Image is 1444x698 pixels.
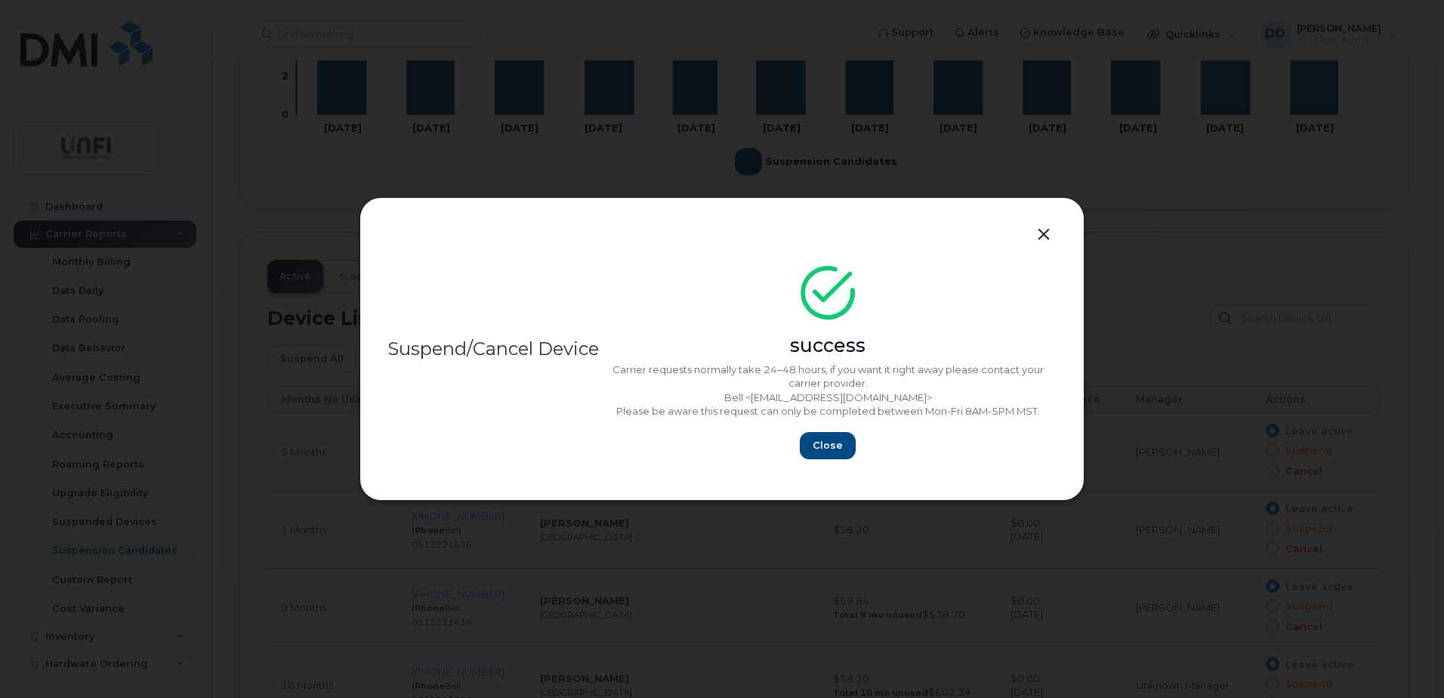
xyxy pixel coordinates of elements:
div: success [599,332,1057,360]
p: Bell <[EMAIL_ADDRESS][DOMAIN_NAME]> [599,391,1057,405]
div: Suspend/Cancel Device [387,340,599,358]
p: Carrier requests normally take 24–48 hours, if you want it right away please contact your carrier... [599,363,1057,391]
button: Close [800,432,856,459]
p: Please be aware this request can only be completed between Mon-Fri 8AM-5PM MST. [599,404,1057,418]
span: Close [813,438,843,452]
iframe: Messenger Launcher [1378,632,1433,687]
